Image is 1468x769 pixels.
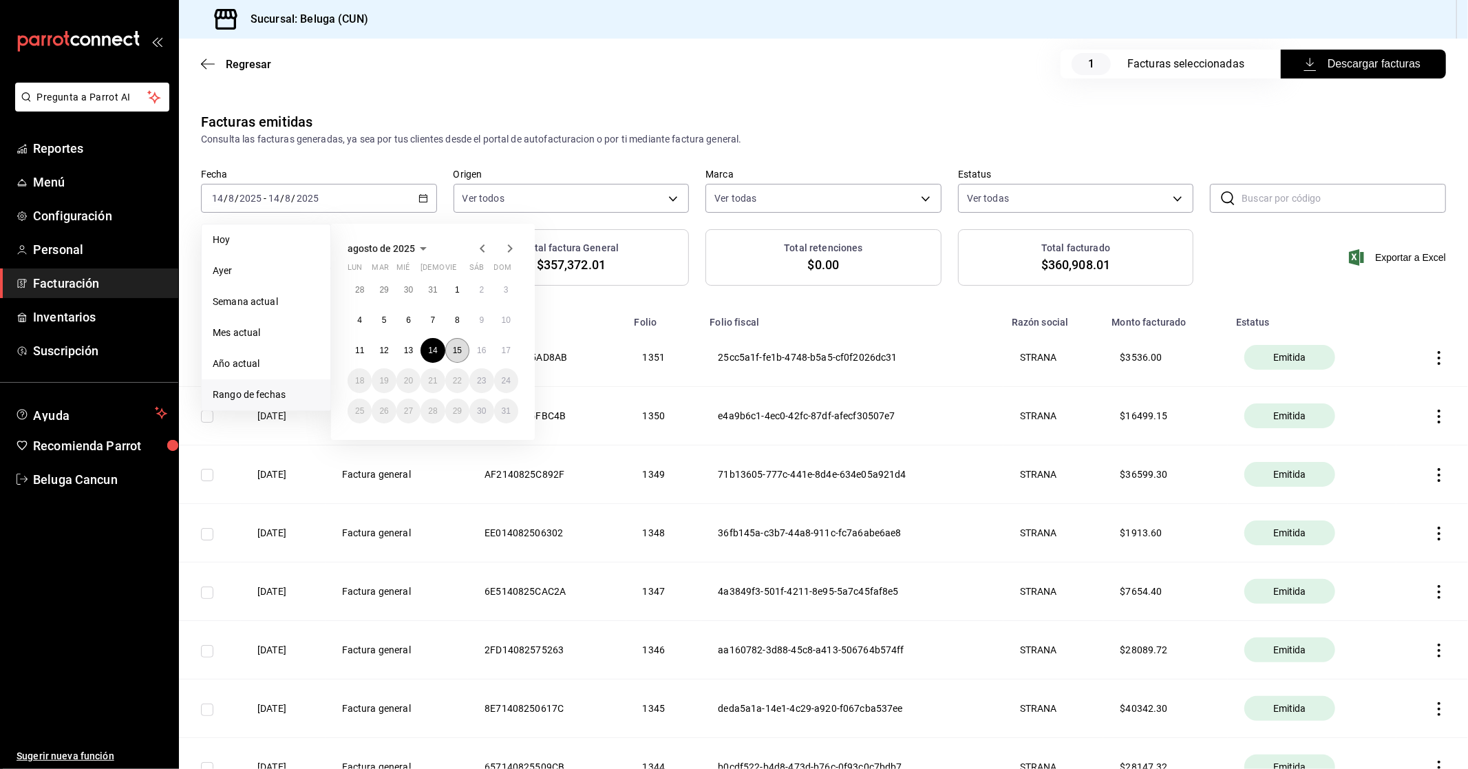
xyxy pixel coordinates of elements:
[326,387,469,445] th: Factura general
[1003,387,1104,445] th: STRANA
[404,285,413,295] abbr: 30 de julio de 2025
[33,308,167,326] span: Inventarios
[468,504,626,562] th: EE014082506302
[285,193,292,204] input: --
[455,285,460,295] abbr: 1 de agosto de 2025
[201,170,437,180] label: Fecha
[241,504,326,562] th: [DATE]
[1268,643,1312,657] span: Emitida
[372,338,396,363] button: 12 de agosto de 2025
[396,277,421,302] button: 30 de julio de 2025
[10,100,169,114] a: Pregunta a Parrot AI
[714,191,756,205] span: Ver todas
[494,308,518,333] button: 10 de agosto de 2025
[494,368,518,393] button: 24 de agosto de 2025
[626,680,702,738] th: 1345
[428,376,437,386] abbr: 21 de agosto de 2025
[372,399,396,423] button: 26 de agosto de 2025
[326,562,469,621] th: Factura general
[396,399,421,423] button: 27 de agosto de 2025
[348,338,372,363] button: 11 de agosto de 2025
[213,357,319,371] span: Año actual
[701,621,1003,680] th: aa160782-3d88-45c8-a413-506764b574ff
[348,368,372,393] button: 18 de agosto de 2025
[502,376,511,386] abbr: 24 de agosto de 2025
[967,191,1009,205] span: Ver todas
[1306,56,1421,72] span: Descargar facturas
[808,255,840,274] span: $0.00
[241,680,326,738] th: [DATE]
[1003,308,1104,328] th: Razón social
[701,387,1003,445] th: e4a9b6c1-4ec0-42fc-87df-afecf30507e7
[445,277,469,302] button: 1 de agosto de 2025
[701,308,1003,328] th: Folio fiscal
[211,193,224,204] input: --
[428,406,437,416] abbr: 28 de agosto de 2025
[404,346,413,355] abbr: 13 de agosto de 2025
[241,621,326,680] th: [DATE]
[241,562,326,621] th: [DATE]
[379,376,388,386] abbr: 19 de agosto de 2025
[379,285,388,295] abbr: 29 de julio de 2025
[379,406,388,416] abbr: 26 de agosto de 2025
[33,139,167,158] span: Reportes
[1103,562,1227,621] th: $ 7654.40
[1041,255,1110,274] span: $360,908.01
[348,243,415,254] span: agosto de 2025
[1003,504,1104,562] th: STRANA
[701,562,1003,621] th: 4a3849f3-501f-4211-8e95-5a7c45faf8e5
[1228,308,1396,328] th: Estatus
[396,308,421,333] button: 6 de agosto de 2025
[469,308,493,333] button: 9 de agosto de 2025
[241,445,326,504] th: [DATE]
[1103,328,1227,387] th: $ 3536.00
[421,399,445,423] button: 28 de agosto de 2025
[355,346,364,355] abbr: 11 de agosto de 2025
[468,621,626,680] th: 2FD14082575263
[701,328,1003,387] th: 25cc5a1f-fe1b-4748-b5a5-cf0f2026dc31
[357,315,362,325] abbr: 4 de agosto de 2025
[468,445,626,504] th: AF2140825C892F
[421,263,502,277] abbr: jueves
[1003,562,1104,621] th: STRANA
[226,58,271,71] span: Regresar
[396,368,421,393] button: 20 de agosto de 2025
[213,295,319,309] span: Semana actual
[626,562,702,621] th: 1347
[626,328,702,387] th: 1351
[355,406,364,416] abbr: 25 de agosto de 2025
[453,346,462,355] abbr: 15 de agosto de 2025
[296,193,319,204] input: ----
[213,264,319,278] span: Ayer
[382,315,387,325] abbr: 5 de agosto de 2025
[355,285,364,295] abbr: 28 de julio de 2025
[1281,50,1446,78] button: Descargar facturas
[1003,445,1104,504] th: STRANA
[326,504,469,562] th: Factura general
[431,315,436,325] abbr: 7 de agosto de 2025
[445,308,469,333] button: 8 de agosto de 2025
[201,132,1446,147] div: Consulta las facturas generadas, ya sea por tus clientes desde el portal de autofacturacion o por...
[213,388,319,402] span: Rango de fechas
[1242,185,1446,212] input: Buscar por código
[268,193,280,204] input: --
[469,338,493,363] button: 16 de agosto de 2025
[1103,445,1227,504] th: $ 36599.30
[479,285,484,295] abbr: 2 de agosto de 2025
[502,315,511,325] abbr: 10 de agosto de 2025
[626,504,702,562] th: 1348
[404,406,413,416] abbr: 27 de agosto de 2025
[348,240,432,257] button: agosto de 2025
[445,399,469,423] button: 29 de agosto de 2025
[469,368,493,393] button: 23 de agosto de 2025
[17,749,167,763] span: Sugerir nueva función
[33,341,167,360] span: Suscripción
[1003,328,1104,387] th: STRANA
[326,680,469,738] th: Factura general
[626,308,702,328] th: Folio
[379,346,388,355] abbr: 12 de agosto de 2025
[326,621,469,680] th: Factura general
[705,170,942,180] label: Marca
[468,562,626,621] th: 6E5140825CAC2A
[241,387,326,445] th: [DATE]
